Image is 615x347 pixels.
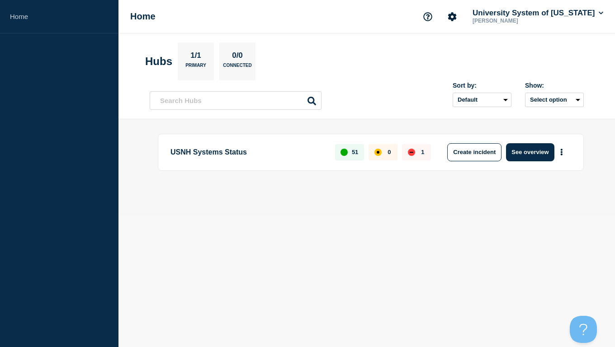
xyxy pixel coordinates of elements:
[421,149,424,155] p: 1
[418,7,437,26] button: Support
[352,149,358,155] p: 51
[223,63,251,72] p: Connected
[471,18,565,24] p: [PERSON_NAME]
[453,93,511,107] select: Sort by
[170,143,325,161] p: USNH Systems Status
[556,144,568,160] button: More actions
[150,91,322,110] input: Search Hubs
[471,9,605,18] button: University System of [US_STATE]
[374,149,382,156] div: affected
[341,149,348,156] div: up
[145,55,172,68] h2: Hubs
[525,93,584,107] button: Select option
[388,149,391,155] p: 0
[229,51,246,63] p: 0/0
[130,11,156,22] h1: Home
[443,7,462,26] button: Account settings
[187,51,205,63] p: 1/1
[447,143,501,161] button: Create incident
[408,149,415,156] div: down
[570,316,597,343] iframe: Help Scout Beacon - Open
[506,143,554,161] button: See overview
[525,82,584,89] div: Show:
[453,82,511,89] div: Sort by:
[185,63,206,72] p: Primary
